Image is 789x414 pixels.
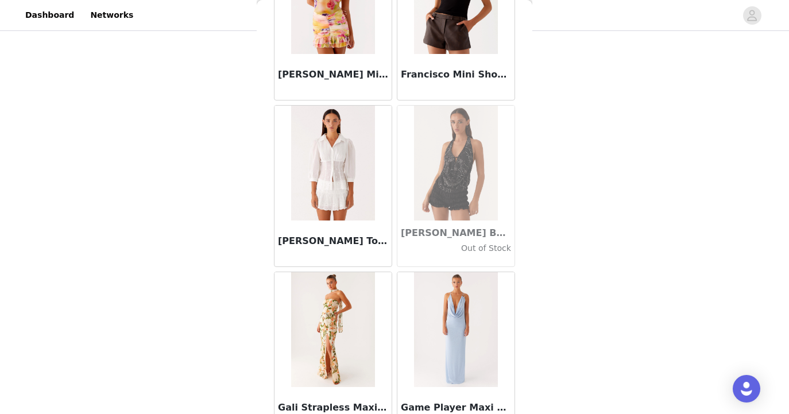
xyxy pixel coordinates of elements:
[18,2,81,28] a: Dashboard
[401,226,511,240] h3: [PERSON_NAME] Beaded Cowl Halterneck Top - Black
[401,242,511,254] h4: Out of Stock
[291,106,374,220] img: Frida Broderie Top - White
[733,375,760,403] div: Open Intercom Messenger
[414,272,497,387] img: Game Player Maxi Dress - Blue
[414,106,497,220] img: Gail Beaded Cowl Halterneck Top - Black
[747,6,757,25] div: avatar
[291,272,374,387] img: Gali Strapless Maxi Dress - Floral Print
[401,68,511,82] h3: Francisco Mini Shorts - Brown
[83,2,140,28] a: Networks
[278,68,388,82] h3: [PERSON_NAME] Mini Dress - Sunburst Floral
[278,234,388,248] h3: [PERSON_NAME] Top - White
